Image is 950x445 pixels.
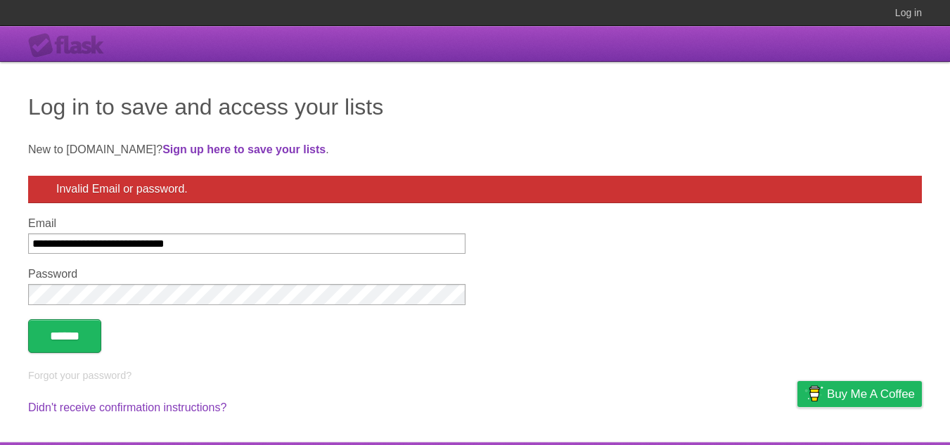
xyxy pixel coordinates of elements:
[28,370,131,381] a: Forgot your password?
[28,217,466,230] label: Email
[162,143,326,155] a: Sign up here to save your lists
[797,381,922,407] a: Buy me a coffee
[28,268,466,280] label: Password
[827,382,915,406] span: Buy me a coffee
[28,33,113,58] div: Flask
[28,401,226,413] a: Didn't receive confirmation instructions?
[804,382,823,406] img: Buy me a coffee
[28,141,922,158] p: New to [DOMAIN_NAME]? .
[28,90,922,124] h1: Log in to save and access your lists
[28,176,922,203] div: Invalid Email or password.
